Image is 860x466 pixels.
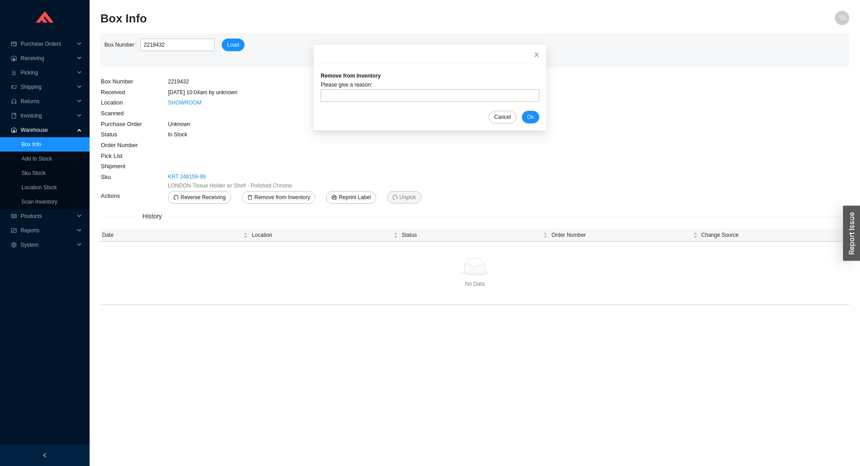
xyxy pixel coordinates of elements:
[701,231,841,240] span: Change Source
[21,109,74,123] span: Invoicing
[100,108,168,119] td: Scanned
[21,65,74,80] span: Picking
[21,184,57,191] a: Location Stock
[168,129,433,140] td: In Stock
[400,229,550,242] th: Status sortable
[11,228,17,233] span: fund
[104,39,140,51] label: Box Number
[102,279,847,288] div: No Data
[168,100,202,106] a: SHOWROOM
[168,87,433,98] td: [DATE] 10:04am by unknown
[331,195,337,201] span: printer
[168,191,231,204] button: undoReverse Receiving
[21,170,46,176] a: Sku Stock
[168,119,433,130] td: Unknown
[100,229,250,242] th: Date sortable
[21,94,74,109] span: Returns
[250,229,400,242] th: Location sortable
[168,76,433,87] td: 2219432
[387,191,421,204] button: undoUnpick
[227,40,239,49] span: Load
[136,211,168,222] span: History
[168,172,206,181] a: KRT 248159-99
[21,156,52,162] a: Add to Stock
[533,52,540,58] span: close
[100,129,168,140] td: Status
[100,11,662,26] h2: Box Info
[527,113,534,122] span: Ok
[181,193,226,202] span: Reverse Receiving
[102,231,241,240] span: Date
[21,123,74,137] span: Warehouse
[21,238,74,252] span: System
[838,11,846,25] span: YD
[527,45,546,65] button: Close
[522,111,539,123] button: Ok
[21,223,74,238] span: Reports
[242,191,316,204] button: deleteRemove from Inventory
[21,80,74,94] span: Shipping
[100,151,168,161] td: Pick List
[100,140,168,151] td: Order Number
[550,229,699,242] th: Order Number sortable
[100,191,168,204] td: Actions
[168,181,292,190] span: LONDON Tissue Holder w/ Shelf - Polished Chrome
[21,199,57,205] a: Scan Inventory
[21,141,41,148] a: Box Info
[402,231,541,240] span: Status
[551,231,691,240] span: Order Number
[100,172,168,191] td: Sku
[100,76,168,87] td: Box Number
[489,111,516,123] button: Cancel
[42,453,47,458] span: left
[100,161,168,172] td: Shipment
[254,193,310,202] span: Remove from Inventory
[326,191,376,204] button: printerReprint Label
[173,195,179,201] span: undo
[100,97,168,108] td: Location
[252,231,391,240] span: Location
[21,51,74,65] span: Receiving
[339,193,370,202] span: Reprint Label
[100,87,168,98] td: Received
[11,41,17,47] span: credit-card
[321,80,539,89] div: Please give a reason:
[700,229,849,242] th: Change Source sortable
[11,242,17,248] span: setting
[100,119,168,130] td: Purchase Order
[494,113,511,122] span: Cancel
[247,195,253,201] span: delete
[222,39,245,51] button: Load
[11,113,17,118] span: book
[21,37,74,51] span: Purchase Orders
[11,213,17,219] span: read
[21,209,74,223] span: Products
[321,73,381,79] strong: Remove from Inventory
[11,99,17,104] span: customer-service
